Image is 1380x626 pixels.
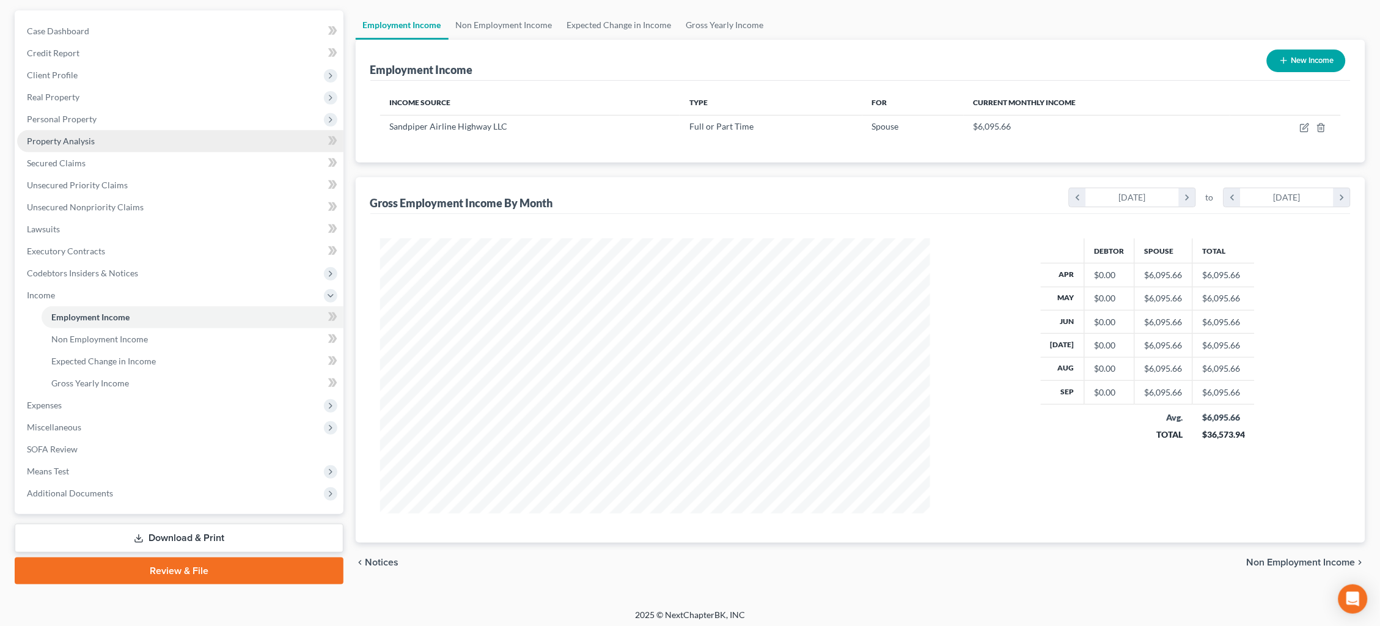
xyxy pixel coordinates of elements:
div: $6,095.66 [1145,386,1183,399]
span: Unsecured Priority Claims [27,180,128,190]
span: $6,095.66 [974,121,1011,131]
span: Lawsuits [27,224,60,234]
span: Credit Report [27,48,79,58]
span: Client Profile [27,70,78,80]
div: Avg. [1144,411,1183,424]
span: Personal Property [27,114,97,124]
a: Non Employment Income [449,10,560,40]
span: Spouse [872,121,899,131]
div: $6,095.66 [1145,363,1183,375]
div: $36,573.94 [1202,429,1245,441]
span: Means Test [27,466,69,476]
a: Expected Change in Income [42,350,343,372]
a: Unsecured Nonpriority Claims [17,196,343,218]
th: Sep [1041,381,1085,404]
th: Apr [1041,263,1085,287]
td: $6,095.66 [1192,310,1255,333]
a: Review & File [15,558,343,584]
div: $6,095.66 [1145,292,1183,304]
th: Total [1192,238,1255,263]
span: Gross Yearly Income [51,378,129,388]
a: Unsecured Priority Claims [17,174,343,196]
a: Expected Change in Income [560,10,679,40]
i: chevron_left [356,558,365,567]
a: SOFA Review [17,438,343,460]
span: Non Employment Income [1247,558,1356,567]
span: Codebtors Insiders & Notices [27,268,138,278]
span: Additional Documents [27,488,113,498]
div: $6,095.66 [1145,339,1183,352]
a: Non Employment Income [42,328,343,350]
div: $0.00 [1095,269,1125,281]
i: chevron_right [1356,558,1365,567]
button: Non Employment Income chevron_right [1247,558,1365,567]
a: Download & Print [15,524,343,553]
span: Miscellaneous [27,422,81,432]
span: Secured Claims [27,158,86,168]
i: chevron_left [1070,188,1086,207]
span: Full or Part Time [689,121,754,131]
a: Employment Income [42,306,343,328]
div: $6,095.66 [1145,316,1183,328]
a: Secured Claims [17,152,343,174]
th: Aug [1041,357,1085,380]
div: $0.00 [1095,339,1125,352]
span: Non Employment Income [51,334,148,344]
div: TOTAL [1144,429,1183,441]
span: Notices [365,558,399,567]
div: $0.00 [1095,316,1125,328]
span: SOFA Review [27,444,78,454]
span: For [872,98,887,107]
div: $6,095.66 [1202,411,1245,424]
button: New Income [1267,50,1346,72]
div: $0.00 [1095,386,1125,399]
div: $0.00 [1095,292,1125,304]
span: Income Source [390,98,451,107]
div: [DATE] [1241,188,1334,207]
th: Spouse [1134,238,1192,263]
a: Credit Report [17,42,343,64]
span: Employment Income [51,312,130,322]
a: Employment Income [356,10,449,40]
i: chevron_right [1334,188,1350,207]
div: $6,095.66 [1145,269,1183,281]
span: Real Property [27,92,79,102]
button: chevron_left Notices [356,558,399,567]
div: Gross Employment Income By Month [370,196,553,210]
span: Expected Change in Income [51,356,156,366]
span: Type [689,98,708,107]
a: Case Dashboard [17,20,343,42]
span: Income [27,290,55,300]
td: $6,095.66 [1192,287,1255,310]
th: Debtor [1084,238,1134,263]
th: [DATE] [1041,334,1085,357]
span: Current Monthly Income [974,98,1076,107]
td: $6,095.66 [1192,357,1255,380]
span: Unsecured Nonpriority Claims [27,202,144,212]
a: Gross Yearly Income [679,10,771,40]
td: $6,095.66 [1192,334,1255,357]
td: $6,095.66 [1192,263,1255,287]
div: Open Intercom Messenger [1338,584,1368,614]
a: Lawsuits [17,218,343,240]
i: chevron_left [1224,188,1241,207]
span: Sandpiper Airline Highway LLC [390,121,508,131]
div: [DATE] [1086,188,1180,207]
div: $0.00 [1095,363,1125,375]
th: Jun [1041,310,1085,333]
i: chevron_right [1179,188,1195,207]
span: to [1206,191,1214,204]
a: Gross Yearly Income [42,372,343,394]
a: Property Analysis [17,130,343,152]
span: Expenses [27,400,62,410]
span: Case Dashboard [27,26,89,36]
a: Executory Contracts [17,240,343,262]
span: Executory Contracts [27,246,105,256]
span: Property Analysis [27,136,95,146]
div: Employment Income [370,62,473,77]
th: May [1041,287,1085,310]
td: $6,095.66 [1192,381,1255,404]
